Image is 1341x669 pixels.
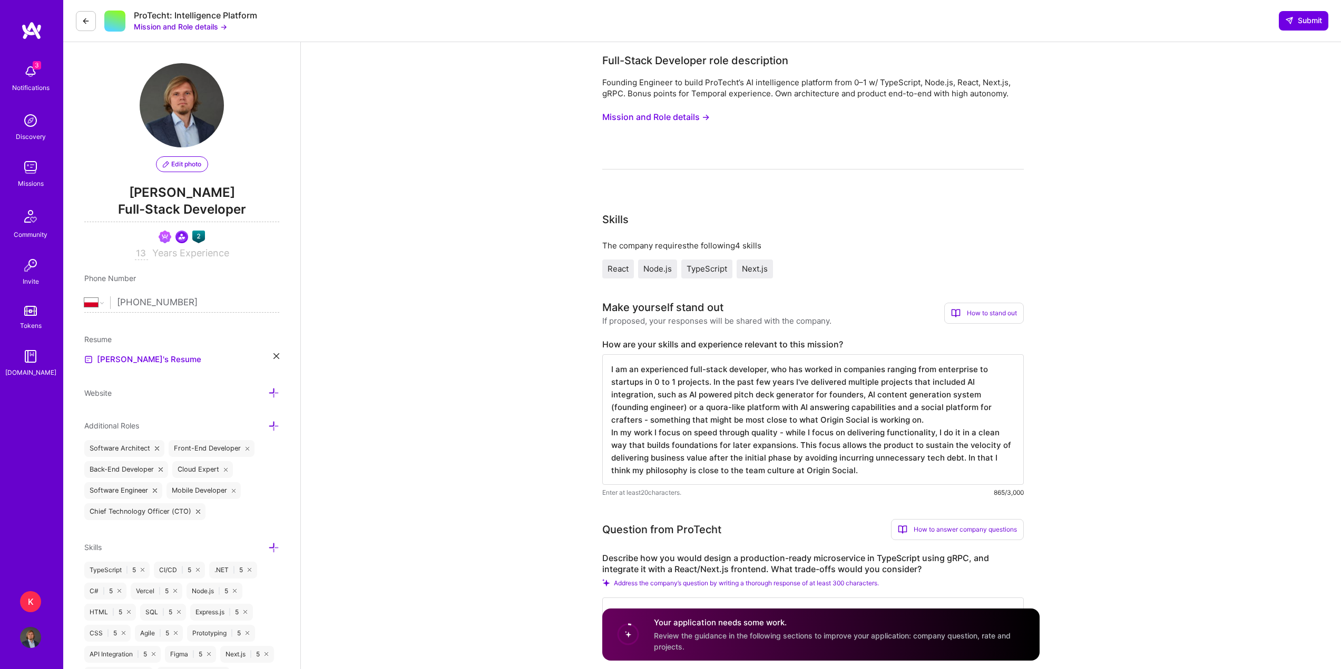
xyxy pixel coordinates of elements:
a: User Avatar [17,627,44,648]
div: Express.js 5 [190,604,252,621]
i: icon Close [196,510,200,514]
i: icon Close [246,446,250,451]
img: discovery [20,110,41,131]
input: +1 (000) 000-0000 [117,287,266,318]
textarea: I am an experienced full-stack developer, who has worked in companies ranging from enterprise to ... [602,354,1024,485]
i: icon Close [273,353,279,359]
div: Mobile Developer [167,482,241,499]
button: Submit [1279,11,1328,30]
span: | [192,650,194,658]
div: Software Engineer [84,482,162,499]
span: Address the company’s question by writing a thorough response of at least 300 characters. [614,579,879,587]
div: SQL 5 [140,604,186,621]
span: Additional Roles [84,421,139,430]
i: icon Close [155,446,159,451]
span: | [103,587,105,595]
div: Cloud Expert [172,461,233,478]
i: icon Close [153,488,157,493]
label: Describe how you would design a production-ready microservice in TypeScript using gRPC, and integ... [602,553,1024,575]
div: Back-End Developer [84,461,168,478]
span: Resume [84,335,112,344]
span: Edit photo [163,159,201,169]
span: [PERSON_NAME] [84,185,279,201]
span: 3 [33,61,41,69]
button: Mission and Role details → [134,21,227,32]
div: Missions [18,178,44,189]
img: logo [21,21,42,40]
span: | [126,566,128,574]
div: Figma 5 [165,646,216,663]
div: Software Architect [84,440,164,457]
span: Submit [1285,15,1322,26]
i: icon BookOpen [951,308,961,318]
button: Mission and Role details → [602,107,710,127]
span: Years Experience [152,247,229,258]
span: | [107,629,109,637]
span: | [231,629,233,637]
span: | [218,587,220,595]
div: If proposed, your responses will be shared with the company. [602,315,831,326]
a: K [17,591,44,612]
span: | [159,629,161,637]
span: Review the guidance in the following sections to improve your application: company question, rate... [654,631,1011,651]
i: icon Close [233,589,237,593]
span: | [229,608,231,616]
i: icon Close [141,568,144,572]
i: icon Close [122,631,125,635]
div: C# 5 [84,583,126,600]
div: CSS 5 [84,625,131,642]
div: Community [14,229,47,240]
span: React [608,264,629,274]
div: The company requires the following 4 skills [602,240,1024,251]
div: TypeScript 5 [84,562,150,578]
span: | [162,608,164,616]
input: XX [135,247,148,260]
div: HTML 5 [84,604,136,621]
div: Node.js 5 [187,583,242,600]
div: Founding Engineer to build ProTecht’s AI intelligence platform from 0–1 w/ TypeScript, Node.js, R... [602,77,1024,99]
span: Website [84,388,112,397]
button: Edit photo [156,156,208,172]
div: 865/3,000 [994,487,1024,498]
div: API Integration 5 [84,646,161,663]
img: Community [18,204,43,229]
div: .NET 5 [209,562,257,578]
i: icon Close [224,467,228,472]
i: icon Close [232,488,236,493]
div: Discovery [16,131,46,142]
img: bell [20,61,41,82]
i: icon Close [248,568,251,572]
img: guide book [20,346,41,367]
div: Vercel 5 [131,583,182,600]
span: Enter at least 20 characters. [602,487,681,498]
div: K [20,591,41,612]
span: | [159,587,161,595]
label: How are your skills and experience relevant to this mission? [602,339,1024,350]
i: icon Close [152,652,155,656]
div: How to answer company questions [891,519,1024,540]
span: | [233,566,235,574]
div: Skills [602,212,629,227]
div: Invite [23,276,39,287]
div: How to stand out [944,303,1024,324]
i: icon SendLight [1285,16,1294,25]
span: | [112,608,114,616]
i: icon Close [159,467,163,472]
img: tokens [24,306,37,316]
div: Notifications [12,82,50,93]
i: icon Close [177,610,181,614]
div: CI/CD 5 [154,562,205,578]
span: | [137,650,139,658]
i: icon Close [118,589,121,593]
div: Next.js 5 [220,646,273,663]
i: icon Close [246,631,249,635]
img: teamwork [20,157,41,178]
div: Front-End Developer [169,440,255,457]
i: icon Close [196,568,200,572]
a: [PERSON_NAME]'s Resume [84,353,201,366]
img: Invite [20,255,41,276]
span: | [250,650,252,658]
span: Next.js [742,264,768,274]
i: Check [602,579,610,586]
img: User Avatar [140,63,224,147]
